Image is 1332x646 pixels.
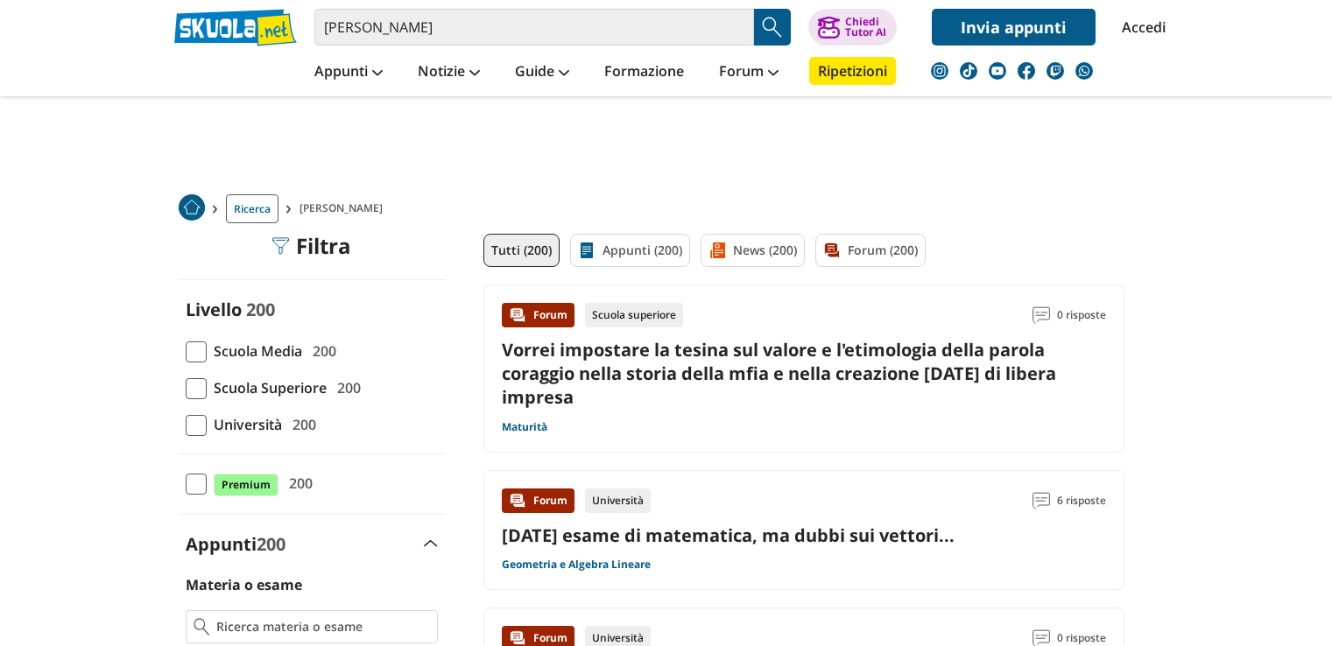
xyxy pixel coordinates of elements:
img: Commenti lettura [1032,492,1050,509]
a: Appunti (200) [570,234,690,267]
a: News (200) [701,234,805,267]
a: [DATE] esame di matematica, ma dubbi sui vettori... [502,523,955,547]
a: Ricerca [226,194,278,223]
img: Apri e chiudi sezione [424,540,438,547]
a: Home [179,194,205,223]
div: Scuola superiore [585,303,683,327]
label: Livello [186,298,242,321]
span: 0 risposte [1057,303,1106,327]
a: Guide [511,57,574,88]
img: Filtra filtri mobile [271,237,289,255]
img: Cerca appunti, riassunti o versioni [759,14,786,40]
a: Forum [715,57,783,88]
img: Appunti filtro contenuto [578,242,596,259]
img: Ricerca materia o esame [194,618,210,635]
input: Ricerca materia o esame [216,618,429,635]
img: Commenti lettura [1032,306,1050,324]
a: Maturità [502,420,547,434]
span: 200 [246,298,275,321]
img: instagram [931,62,948,80]
a: Invia appunti [932,9,1096,46]
a: Formazione [600,57,688,88]
button: Search Button [754,9,791,46]
a: Accedi [1122,9,1159,46]
img: Home [179,194,205,221]
div: Università [585,488,651,513]
span: 200 [282,472,313,495]
label: Materia o esame [186,575,302,594]
img: youtube [989,62,1006,80]
img: Forum filtro contenuto [823,242,841,259]
span: 200 [257,532,285,556]
a: Appunti [310,57,387,88]
span: Scuola Media [207,340,302,362]
input: Cerca appunti, riassunti o versioni [314,9,754,46]
a: Tutti (200) [483,234,560,267]
img: News filtro contenuto [708,242,726,259]
a: Notizie [413,57,484,88]
span: 200 [285,413,316,436]
span: Università [207,413,282,436]
span: Premium [214,474,278,496]
label: Appunti [186,532,285,556]
span: 200 [306,340,336,362]
a: Ripetizioni [809,57,896,85]
img: WhatsApp [1075,62,1093,80]
img: twitch [1047,62,1064,80]
img: Forum contenuto [509,492,526,509]
a: Forum (200) [815,234,926,267]
span: 6 risposte [1057,488,1106,513]
div: Forum [502,488,574,513]
a: Geometria e Algebra Lineare [502,558,651,572]
a: Vorrei impostare la tesina sul valore e l'etimologia della parola coraggio nella storia della mfi... [502,338,1056,409]
div: Forum [502,303,574,327]
span: 200 [330,376,361,399]
div: Chiedi Tutor AI [845,17,886,38]
span: [PERSON_NAME] [300,194,390,223]
div: Filtra [271,234,351,258]
span: Scuola Superiore [207,376,327,399]
button: ChiediTutor AI [808,9,897,46]
img: facebook [1018,62,1035,80]
img: Forum contenuto [509,306,526,324]
img: tiktok [960,62,977,80]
